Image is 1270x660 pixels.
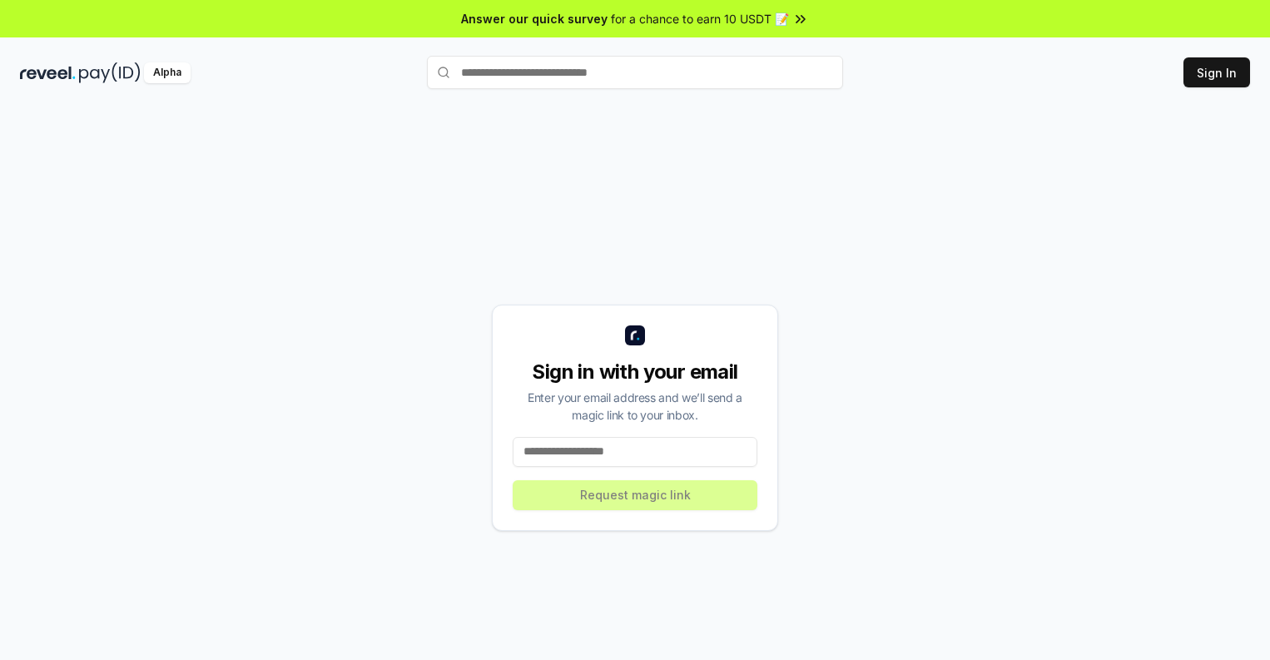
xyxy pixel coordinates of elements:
[611,10,789,27] span: for a chance to earn 10 USDT 📝
[625,325,645,345] img: logo_small
[513,389,757,424] div: Enter your email address and we’ll send a magic link to your inbox.
[79,62,141,83] img: pay_id
[513,359,757,385] div: Sign in with your email
[461,10,608,27] span: Answer our quick survey
[20,62,76,83] img: reveel_dark
[144,62,191,83] div: Alpha
[1183,57,1250,87] button: Sign In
